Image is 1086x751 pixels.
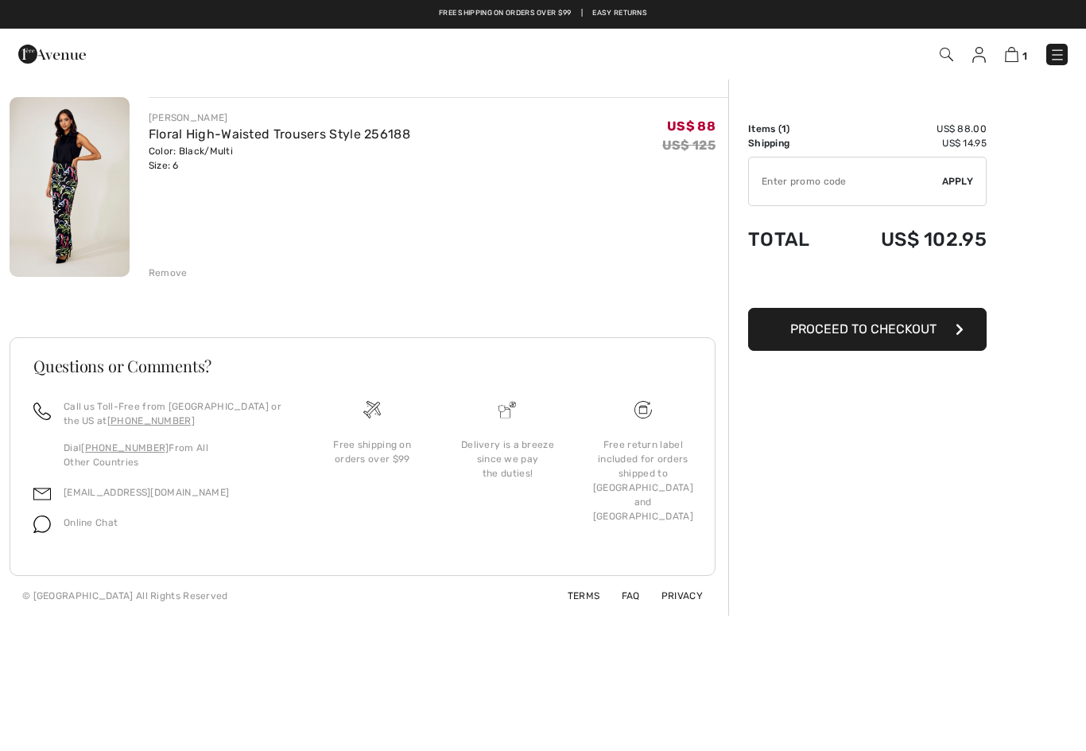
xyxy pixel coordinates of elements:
img: Free shipping on orders over $99 [634,401,652,418]
img: Floral High-Waisted Trousers Style 256188 [10,97,130,277]
span: 1 [1022,50,1027,62]
td: Shipping [748,136,836,150]
a: 1 [1005,45,1027,64]
a: Free shipping on orders over $99 [439,8,572,19]
span: | [581,8,583,19]
span: US$ 88 [667,119,716,134]
img: Menu [1049,47,1065,63]
img: Free shipping on orders over $99 [363,401,381,418]
div: Free return label included for orders shipped to [GEOGRAPHIC_DATA] and [GEOGRAPHIC_DATA] [588,438,698,523]
td: Items ( ) [748,122,836,136]
td: US$ 88.00 [836,122,987,136]
div: Delivery is a breeze since we pay the duties! [452,438,562,481]
span: 1 [782,123,786,134]
img: Delivery is a breeze since we pay the duties! [498,401,516,418]
div: Free shipping on orders over $99 [317,438,427,466]
img: 1ère Avenue [18,38,86,70]
a: [EMAIL_ADDRESS][DOMAIN_NAME] [64,487,229,498]
td: Total [748,212,836,267]
button: Proceed to Checkout [748,308,987,351]
span: Online Chat [64,517,118,528]
a: Easy Returns [592,8,647,19]
div: Remove [149,266,188,280]
iframe: PayPal [748,267,987,302]
img: email [33,485,51,503]
div: [PERSON_NAME] [149,111,410,125]
img: Shopping Bag [1005,47,1018,62]
div: © [GEOGRAPHIC_DATA] All Rights Reserved [22,589,228,603]
a: 1ère Avenue [18,45,86,60]
p: Call us Toll-Free from [GEOGRAPHIC_DATA] or the US at [64,399,285,428]
img: call [33,403,51,420]
td: US$ 102.95 [836,212,987,267]
p: Dial From All Other Countries [64,441,285,469]
img: My Info [972,47,986,63]
h3: Questions or Comments? [33,358,692,374]
a: [PHONE_NUMBER] [81,442,169,453]
td: US$ 14.95 [836,136,987,150]
img: chat [33,516,51,533]
a: Privacy [642,590,703,601]
s: US$ 125 [662,138,716,153]
span: Proceed to Checkout [790,321,937,337]
span: Apply [942,174,974,189]
img: Search [940,48,953,61]
input: Promo code [749,158,942,205]
a: Floral High-Waisted Trousers Style 256188 [149,126,410,142]
div: Color: Black/Multi Size: 6 [149,144,410,173]
a: [PHONE_NUMBER] [107,415,195,426]
a: Terms [549,590,600,601]
a: FAQ [603,590,640,601]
